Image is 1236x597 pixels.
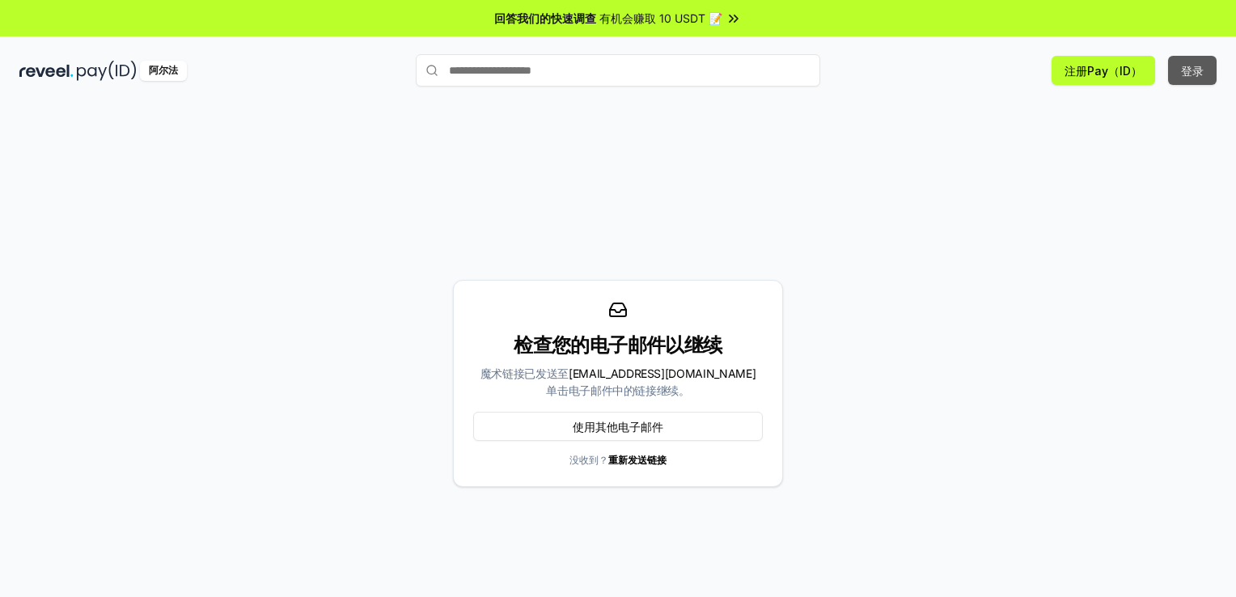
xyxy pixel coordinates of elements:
span: 回答我们的快速调查 [494,10,596,27]
a: 重新发送链接 [608,454,667,466]
button: 使用其他电子邮件 [473,412,763,441]
span: 有机会赚取 10 USDT 📝 [599,10,722,27]
span: [EMAIL_ADDRESS][DOMAIN_NAME] [569,366,756,380]
button: 注册Pay（ID） [1052,56,1155,85]
button: 登录 [1168,56,1217,85]
img: reveel_dark [19,61,74,81]
div: 检查您的电子邮件以继续 [480,332,756,358]
div: 阿尔法 [140,61,187,81]
font: 单击电子邮件中的链接继续。 [546,383,689,397]
img: pay_id [77,61,137,81]
p: 没收到？ [569,454,667,467]
font: 魔术链接已发送至 [480,366,569,380]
